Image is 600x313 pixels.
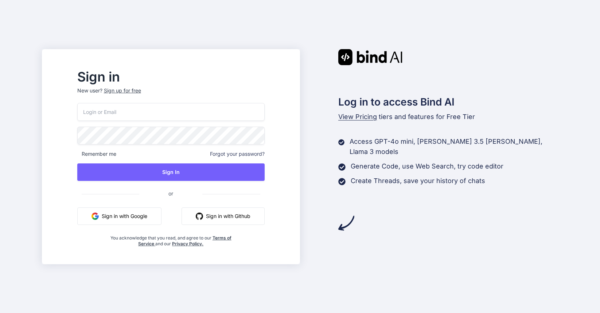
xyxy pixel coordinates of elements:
h2: Sign in [77,71,265,83]
h2: Log in to access Bind AI [338,94,558,110]
span: Remember me [77,150,116,158]
p: Access GPT-4o mini, [PERSON_NAME] 3.5 [PERSON_NAME], Llama 3 models [350,136,558,157]
div: Sign up for free [104,87,141,94]
input: Login or Email [77,103,265,121]
img: github [196,213,203,220]
img: google [91,213,99,220]
div: You acknowledge that you read, and agree to our and our [108,231,233,247]
span: or [139,185,202,202]
p: New user? [77,87,265,103]
p: Generate Code, use Web Search, try code editor [351,161,503,171]
p: tiers and features for Free Tier [338,112,558,122]
button: Sign in with Github [182,207,265,225]
img: arrow [338,215,354,231]
p: Create Threads, save your history of chats [351,176,485,186]
a: Terms of Service [138,235,231,246]
span: Forgot your password? [210,150,265,158]
button: Sign in with Google [77,207,161,225]
a: Privacy Policy. [172,241,203,246]
span: View Pricing [338,113,377,120]
img: Bind AI logo [338,49,402,65]
button: Sign In [77,163,265,181]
